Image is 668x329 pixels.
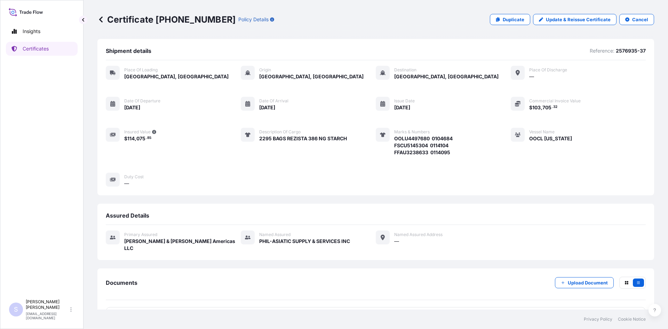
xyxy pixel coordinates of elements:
[503,16,524,23] p: Duplicate
[6,42,78,56] a: Certificates
[259,67,271,73] span: Origin
[26,312,69,320] p: [EMAIL_ADDRESS][DOMAIN_NAME]
[106,279,137,286] span: Documents
[124,232,157,237] span: Primary assured
[124,180,129,187] span: —
[259,129,301,135] span: Description of cargo
[147,137,151,139] span: 85
[555,277,614,288] button: Upload Document
[529,67,567,73] span: Place of discharge
[106,47,151,54] span: Shipment details
[394,135,453,156] span: OOLU4497680 0104684 FSCU5145304 0114104 FFAU3238633 0114095
[127,136,135,141] span: 114
[106,212,149,219] span: Assured Details
[568,279,608,286] p: Upload Document
[590,47,614,54] p: Reference:
[14,306,18,313] span: S
[124,129,151,135] span: Insured Value
[546,16,611,23] p: Update & Reissue Certificate
[26,299,69,310] p: [PERSON_NAME] [PERSON_NAME]
[541,105,542,110] span: ,
[259,232,291,237] span: Named Assured
[259,104,275,111] span: [DATE]
[124,136,127,141] span: $
[529,135,572,142] span: OOCL [US_STATE]
[529,73,534,80] span: —
[394,238,399,245] span: —
[238,16,269,23] p: Policy Details
[394,67,416,73] span: Destination
[529,129,555,135] span: Vessel Name
[124,104,140,111] span: [DATE]
[616,47,646,54] p: 2576935-37
[532,105,541,110] span: 103
[146,137,147,139] span: .
[259,98,288,104] span: Date of arrival
[124,174,144,180] span: Duty Cost
[259,73,364,80] span: [GEOGRAPHIC_DATA], [GEOGRAPHIC_DATA]
[394,232,443,237] span: Named Assured Address
[124,73,229,80] span: [GEOGRAPHIC_DATA], [GEOGRAPHIC_DATA]
[259,135,347,142] span: 2295 BAGS REZISTA 386 NG STARCH
[490,14,530,25] a: Duplicate
[124,238,241,252] span: [PERSON_NAME] & [PERSON_NAME] Americas LLC
[529,105,532,110] span: $
[23,45,49,52] p: Certificates
[6,24,78,38] a: Insights
[97,14,236,25] p: Certificate [PHONE_NUMBER]
[136,136,145,141] span: 075
[584,316,612,322] a: Privacy Policy
[394,98,415,104] span: Issue Date
[552,106,553,108] span: .
[259,238,350,245] span: PHIL-ASIATIC SUPPLY & SERVICES INC
[553,106,557,108] span: 32
[542,105,551,110] span: 705
[533,14,617,25] a: Update & Reissue Certificate
[124,98,160,104] span: Date of departure
[124,67,158,73] span: Place of Loading
[394,73,499,80] span: [GEOGRAPHIC_DATA], [GEOGRAPHIC_DATA]
[23,28,40,35] p: Insights
[632,16,648,23] p: Cancel
[619,14,654,25] button: Cancel
[394,129,430,135] span: Marks & Numbers
[135,136,136,141] span: ,
[394,104,410,111] span: [DATE]
[618,316,646,322] a: Cookie Notice
[529,98,581,104] span: Commercial Invoice Value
